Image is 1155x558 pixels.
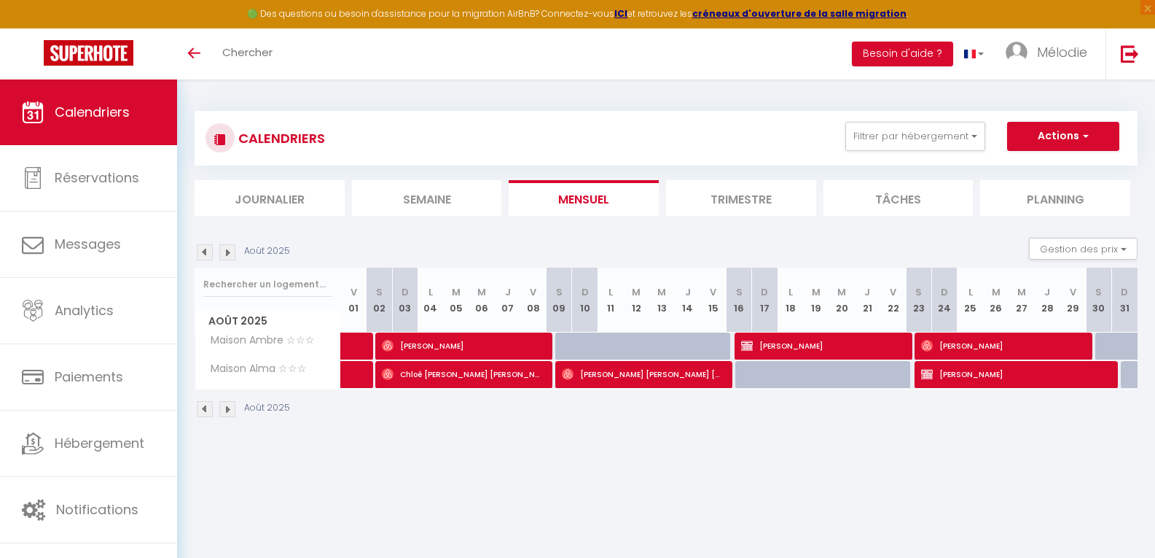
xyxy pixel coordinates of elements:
[983,268,1009,333] th: 26
[845,122,985,151] button: Filtrer par hébergement
[921,332,1083,360] span: [PERSON_NAME]
[880,268,906,333] th: 22
[1111,268,1138,333] th: 31
[197,333,318,349] span: Maison Ambre ☆☆☆
[562,360,724,388] span: [PERSON_NAME] [PERSON_NAME] [PERSON_NAME] [PERSON_NAME]
[906,268,931,333] th: 23
[829,268,855,333] th: 20
[477,285,486,299] abbr: M
[556,285,563,299] abbr: S
[1121,44,1139,63] img: logout
[382,360,544,388] span: Chloé [PERSON_NAME] [PERSON_NAME]
[1060,268,1086,333] th: 29
[469,268,495,333] th: 06
[55,368,123,386] span: Paiements
[958,268,983,333] th: 25
[520,268,546,333] th: 08
[752,268,778,333] th: 17
[55,103,130,121] span: Calendriers
[495,268,520,333] th: 07
[992,285,1001,299] abbr: M
[197,361,310,377] span: Maison Alma ☆☆☆
[55,168,139,187] span: Réservations
[598,268,623,333] th: 11
[632,285,641,299] abbr: M
[788,285,793,299] abbr: L
[1029,238,1138,260] button: Gestion des prix
[244,401,290,415] p: Août 2025
[685,285,691,299] abbr: J
[666,180,816,216] li: Trimestre
[392,268,418,333] th: 03
[980,180,1130,216] li: Planning
[803,268,829,333] th: 19
[726,268,751,333] th: 16
[657,285,666,299] abbr: M
[56,500,138,519] span: Notifications
[452,285,461,299] abbr: M
[351,285,357,299] abbr: V
[823,180,974,216] li: Tâches
[1017,285,1026,299] abbr: M
[968,285,973,299] abbr: L
[864,285,870,299] abbr: J
[700,268,726,333] th: 15
[352,180,502,216] li: Semaine
[1037,43,1087,61] span: Mélodie
[341,268,367,333] th: 01
[1070,285,1076,299] abbr: V
[195,180,345,216] li: Journalier
[402,285,409,299] abbr: D
[837,285,846,299] abbr: M
[1095,285,1102,299] abbr: S
[736,285,743,299] abbr: S
[55,301,114,319] span: Analytics
[675,268,700,333] th: 14
[244,244,290,258] p: Août 2025
[710,285,716,299] abbr: V
[1006,42,1027,63] img: ...
[222,44,273,60] span: Chercher
[367,268,392,333] th: 02
[203,271,332,298] input: Rechercher un logement...
[505,285,511,299] abbr: J
[852,42,953,66] button: Besoin d'aide ?
[1007,122,1119,151] button: Actions
[692,7,907,20] a: créneaux d'ouverture de la salle migration
[547,268,572,333] th: 09
[509,180,659,216] li: Mensuel
[530,285,536,299] abbr: V
[572,268,598,333] th: 10
[444,268,469,333] th: 05
[921,360,1108,388] span: [PERSON_NAME]
[614,7,627,20] strong: ICI
[761,285,768,299] abbr: D
[890,285,896,299] abbr: V
[211,28,283,80] a: Chercher
[1009,268,1034,333] th: 27
[1035,268,1060,333] th: 28
[812,285,821,299] abbr: M
[1121,285,1128,299] abbr: D
[235,122,325,155] h3: CALENDRIERS
[649,268,675,333] th: 13
[55,235,121,253] span: Messages
[195,311,340,332] span: Août 2025
[382,332,544,360] span: [PERSON_NAME]
[1044,285,1050,299] abbr: J
[932,268,958,333] th: 24
[428,285,433,299] abbr: L
[741,332,903,360] span: [PERSON_NAME]
[915,285,922,299] abbr: S
[418,268,443,333] th: 04
[1086,268,1111,333] th: 30
[582,285,589,299] abbr: D
[941,285,948,299] abbr: D
[376,285,383,299] abbr: S
[44,40,133,66] img: Super Booking
[608,285,613,299] abbr: L
[995,28,1105,80] a: ... Mélodie
[55,434,144,452] span: Hébergement
[623,268,649,333] th: 12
